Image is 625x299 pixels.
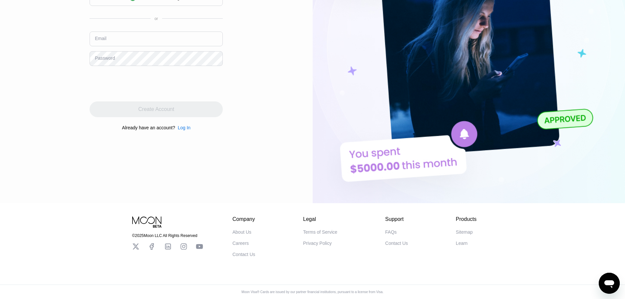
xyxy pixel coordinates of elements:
div: About Us [233,229,252,235]
div: Contact Us [233,252,255,257]
div: Moon Visa® Cards are issued by our partner financial institutions, pursuant to a license from Visa. [236,290,389,294]
iframe: 启动消息传送窗口的按钮 [599,273,620,294]
div: Log In [178,125,191,130]
div: Company [233,216,255,222]
div: Password [95,55,115,61]
div: Log In [175,125,191,130]
div: Already have an account? [122,125,175,130]
div: Email [95,36,106,41]
div: Terms of Service [303,229,337,235]
iframe: reCAPTCHA [90,71,189,96]
div: Legal [303,216,337,222]
div: Privacy Policy [303,241,332,246]
div: © 2025 Moon LLC All Rights Reserved [132,233,203,238]
div: Learn [456,241,468,246]
div: Contact Us [385,241,408,246]
div: Careers [233,241,249,246]
div: Sitemap [456,229,472,235]
div: or [155,16,158,21]
div: FAQs [385,229,397,235]
div: Support [385,216,408,222]
div: Products [456,216,476,222]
